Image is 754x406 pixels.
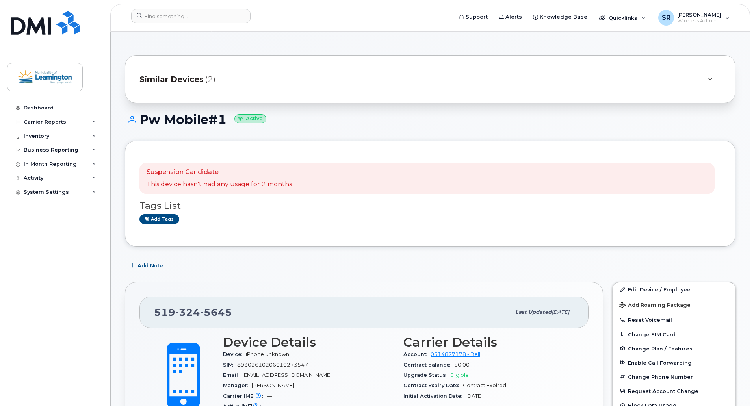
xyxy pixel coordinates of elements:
span: Carrier IMEI [223,393,267,399]
p: Suspension Candidate [147,168,292,177]
button: Add Roaming Package [613,297,735,313]
span: Contract balance [403,362,454,368]
span: — [267,393,272,399]
p: This device hasn't had any usage for 2 months [147,180,292,189]
a: Add tags [139,214,179,224]
span: Device [223,351,246,357]
span: Contract Expired [463,382,506,388]
span: Enable Call Forwarding [628,360,692,365]
h3: Carrier Details [403,335,574,349]
button: Request Account Change [613,384,735,398]
span: Email [223,372,242,378]
span: Manager [223,382,252,388]
span: Similar Devices [139,74,204,85]
button: Change Plan / Features [613,341,735,356]
span: [DATE] [466,393,483,399]
span: Upgrade Status [403,372,450,378]
button: Enable Call Forwarding [613,356,735,370]
span: [EMAIL_ADDRESS][DOMAIN_NAME] [242,372,332,378]
span: 5645 [200,306,232,318]
button: Change Phone Number [613,370,735,384]
span: iPhone Unknown [246,351,289,357]
span: [DATE] [552,309,569,315]
span: $0.00 [454,362,470,368]
h3: Tags List [139,201,721,211]
a: Edit Device / Employee [613,282,735,297]
a: 0514877178 - Bell [431,351,480,357]
h3: Device Details [223,335,394,349]
button: Add Note [125,258,170,273]
button: Reset Voicemail [613,313,735,327]
span: Contract Expiry Date [403,382,463,388]
span: [PERSON_NAME] [252,382,294,388]
span: SIM [223,362,237,368]
span: 324 [175,306,200,318]
h1: Pw Mobile#1 [125,113,735,126]
span: Eligible [450,372,469,378]
button: Change SIM Card [613,327,735,341]
span: 89302610206010273547 [237,362,308,368]
span: Account [403,351,431,357]
span: Last updated [515,309,552,315]
small: Active [234,114,266,123]
span: (2) [205,74,215,85]
span: Change Plan / Features [628,345,693,351]
span: 519 [154,306,232,318]
span: Add Roaming Package [619,302,691,310]
span: Initial Activation Date [403,393,466,399]
span: Add Note [137,262,163,269]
